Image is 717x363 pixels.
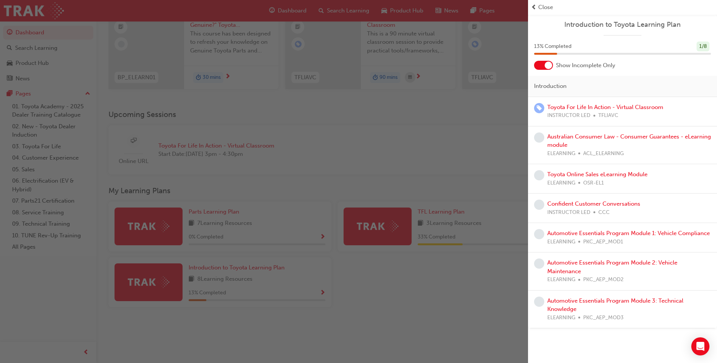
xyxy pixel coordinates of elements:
span: PKC_AEP_MOD3 [583,314,624,322]
span: OSR-EL1 [583,179,604,188]
a: Automotive Essentials Program Module 2: Vehicle Maintenance [547,259,677,275]
span: ELEARNING [547,275,575,284]
a: Toyota Online Sales eLearning Module [547,171,647,178]
span: ELEARNING [547,238,575,246]
span: INSTRUCTOR LED [547,111,590,120]
a: Toyota For Life In Action - Virtual Classroom [547,104,663,111]
button: prev-iconClose [531,3,714,12]
span: Show Incomplete Only [556,61,615,70]
span: ELEARNING [547,179,575,188]
a: Automotive Essentials Program Module 3: Technical Knowledge [547,297,683,313]
span: PKC_AEP_MOD2 [583,275,624,284]
a: Introduction to Toyota Learning Plan [534,20,711,29]
span: Close [538,3,553,12]
span: learningRecordVerb_NONE-icon [534,200,544,210]
a: Automotive Essentials Program Module 1: Vehicle Compliance [547,230,710,237]
span: CCC [598,208,610,217]
div: Open Intercom Messenger [691,337,709,355]
span: learningRecordVerb_NONE-icon [534,297,544,307]
span: ELEARNING [547,314,575,322]
span: learningRecordVerb_NONE-icon [534,258,544,269]
span: INSTRUCTOR LED [547,208,590,217]
span: prev-icon [531,3,537,12]
span: ACL_ELEARNING [583,149,624,158]
span: 13 % Completed [534,42,571,51]
a: Confident Customer Conversations [547,200,640,207]
a: Australian Consumer Law - Consumer Guarantees - eLearning module [547,133,711,149]
span: ELEARNING [547,149,575,158]
span: learningRecordVerb_NONE-icon [534,132,544,143]
span: TFLIAVC [598,111,618,120]
span: learningRecordVerb_NONE-icon [534,229,544,239]
span: PKC_AEP_MOD1 [583,238,623,246]
div: 1 / 8 [697,42,709,52]
span: learningRecordVerb_NONE-icon [534,170,544,180]
span: Introduction [534,82,567,91]
span: learningRecordVerb_ENROLL-icon [534,103,544,113]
